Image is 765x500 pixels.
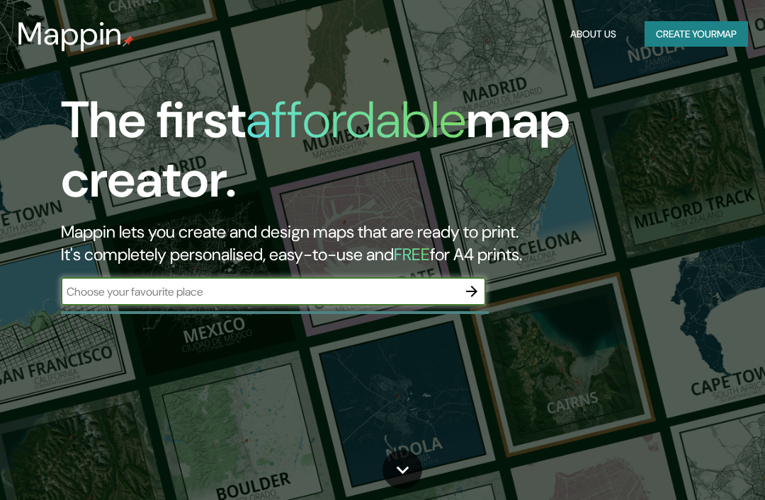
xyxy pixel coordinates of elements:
[123,35,134,47] img: mappin-pin
[61,91,673,221] h1: The first map creator.
[394,243,430,265] h5: FREE
[645,21,748,47] button: Create yourmap
[246,87,466,153] h1: affordable
[61,221,673,266] h2: Mappin lets you create and design maps that are ready to print. It's completely personalised, eas...
[61,284,458,300] input: Choose your favourite place
[17,16,123,52] h3: Mappin
[565,21,622,47] button: About Us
